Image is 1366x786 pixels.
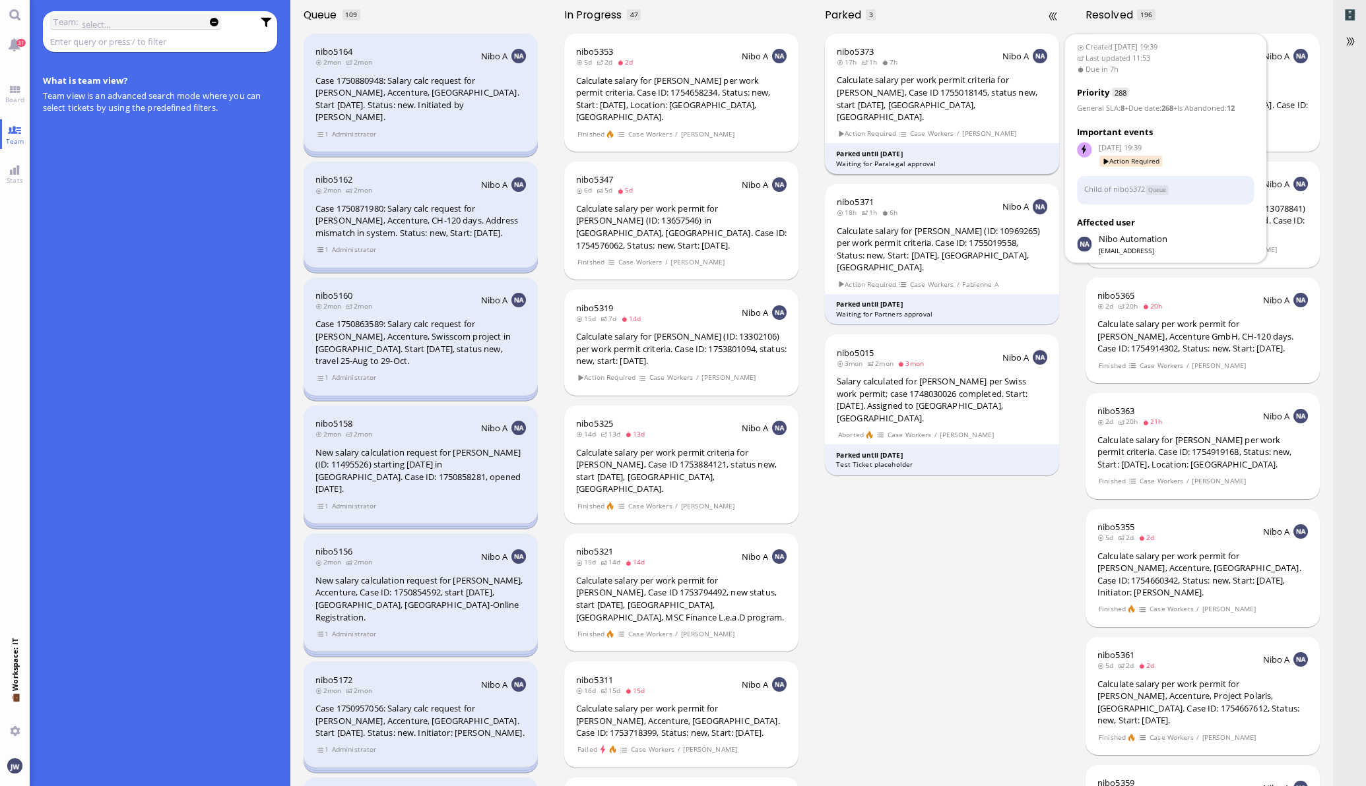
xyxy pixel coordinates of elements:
span: Case Workers [887,429,932,440]
span: [PERSON_NAME] [680,500,735,512]
span: Board [2,95,28,104]
img: NA [1293,524,1308,539]
span: / [677,744,681,755]
span: Case Workers [630,744,675,755]
span: / [665,257,668,268]
h3: Affected user [1077,216,1254,229]
span: / [674,500,678,512]
a: nibo5162 [315,173,352,185]
span: 7h [882,57,902,67]
label: Team: [53,15,78,29]
img: NA [1033,350,1047,365]
span: 17h [837,57,861,67]
span: 2mon [346,301,376,311]
span: Finished [1098,732,1126,743]
img: NA [1293,293,1308,307]
span: view 1 items [316,129,329,140]
span: nibo5365 [1097,289,1134,301]
img: NA [511,49,526,63]
a: nibo5158 [315,417,352,429]
span: nibo5355 [1097,521,1134,533]
span: 2d [1118,661,1138,670]
span: nibo5325 [576,417,613,429]
span: Nibo A [481,422,508,434]
span: / [1186,360,1190,371]
div: Parked until [DATE] [836,149,1048,159]
div: Salary calculated for [PERSON_NAME] per Swiss work permit; case 1748030026 completed. Start: [DAT... [837,375,1047,424]
span: Aborted [837,429,864,440]
span: Nibo A [481,50,508,62]
span: In progress [564,7,626,22]
span: 14d [601,557,625,566]
div: New salary calculation request for [PERSON_NAME] (ID: 11495526) starting [DATE] in [GEOGRAPHIC_DA... [315,446,526,495]
span: 13d [625,429,649,438]
span: Case Workers [628,500,672,512]
span: Nibo A [481,551,508,562]
span: Case Workers [909,279,954,290]
span: [PERSON_NAME] [701,372,756,383]
span: : [1077,103,1124,113]
span: Nibo A [742,307,769,318]
span: 2d [617,57,637,67]
span: [PERSON_NAME] [1202,732,1256,743]
span: Finished [1098,603,1126,615]
span: 15d [576,557,601,566]
img: NA [772,177,787,192]
span: Finished [1098,360,1126,371]
div: Parked until [DATE] [836,450,1048,460]
img: NA [1033,199,1047,214]
span: Nibo A [742,551,769,562]
span: Stats [3,175,26,185]
span: 13d [601,429,625,438]
span: nibo5361 [1097,649,1134,661]
span: 6h [882,208,902,217]
span: view 1 items [316,500,329,512]
a: nibo5015 [837,347,874,359]
span: 109 [345,10,357,19]
span: Finished [577,628,604,640]
span: Nibo A [1263,178,1290,190]
img: NA [772,421,787,435]
img: NA [1293,177,1308,191]
span: Action Required [577,372,636,383]
span: Administrator [331,628,377,640]
div: Calculate salary per work permit criteria for [PERSON_NAME], Case ID 1753884121, status new, star... [576,446,787,495]
span: 1h [861,57,882,67]
span: nibo5160 [315,289,352,301]
span: Administrator [331,372,377,383]
img: NA [511,177,526,192]
p: Team view is an advanced search mode where you can select tickets by using the predefined filters. [43,90,278,113]
span: 2d [1097,417,1118,426]
span: Due date [1128,103,1159,113]
strong: 12 [1227,103,1235,113]
span: [PERSON_NAME] [683,744,738,755]
span: + [1124,103,1128,113]
span: Case Workers [1139,360,1184,371]
span: 2d [1138,533,1159,542]
span: / [1186,475,1190,487]
span: Case Workers [628,628,672,640]
span: 2mon [346,686,376,695]
img: NA [1293,652,1308,667]
span: Action Required [837,279,897,290]
span: 20h [1118,301,1142,311]
div: Calculate salary for [PERSON_NAME] (ID: 10969265) per work permit criteria. Case ID: 1755019558, ... [837,225,1047,274]
span: 1h [861,208,882,217]
span: Case Workers [1139,475,1184,487]
span: Created [DATE] 19:39 [1077,42,1254,53]
a: nibo5321 [576,545,613,557]
span: Finished [577,129,604,140]
img: NA [772,305,787,320]
input: Enter query or press / to filter [50,34,253,49]
span: Finished [1098,475,1126,487]
span: 3mon [897,359,928,368]
span: Parked [825,7,866,22]
span: 16d [576,686,601,695]
span: Nibo A [481,179,508,191]
span: [PERSON_NAME] [940,429,994,440]
span: Team [3,136,28,146]
span: / [934,429,938,440]
div: Calculate salary per work permit for [PERSON_NAME], Accenture, [GEOGRAPHIC_DATA]. Case ID: 175371... [576,702,787,739]
span: Is Abandoned [1177,103,1225,113]
span: 2mon [315,185,346,195]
